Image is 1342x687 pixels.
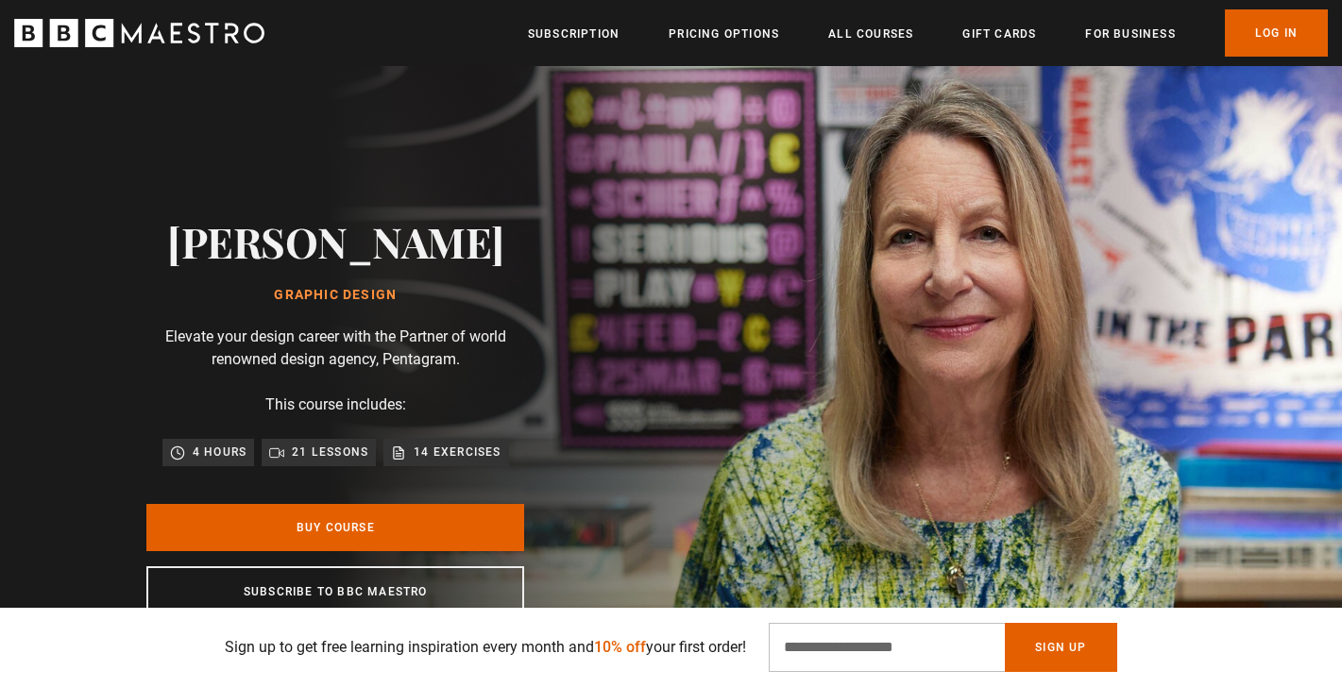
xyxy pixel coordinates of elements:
h2: [PERSON_NAME] [167,217,504,265]
a: Subscribe to BBC Maestro [146,566,524,617]
a: Buy Course [146,504,524,551]
a: For business [1085,25,1175,43]
nav: Primary [528,9,1328,57]
svg: BBC Maestro [14,19,264,47]
a: Log In [1225,9,1328,57]
a: Pricing Options [669,25,779,43]
p: 4 hours [193,443,246,461]
p: Elevate your design career with the Partner of world renowned design agency, Pentagram. [146,326,524,371]
p: 14 exercises [414,443,501,461]
button: Sign Up [1005,623,1116,672]
a: All Courses [828,25,913,43]
a: Subscription [528,25,620,43]
h1: Graphic Design [167,288,504,303]
a: Gift Cards [962,25,1036,43]
p: This course includes: [265,394,406,416]
p: 21 lessons [292,443,368,461]
p: Sign up to get free learning inspiration every month and your first order! [225,636,746,659]
span: 10% off [594,638,646,656]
